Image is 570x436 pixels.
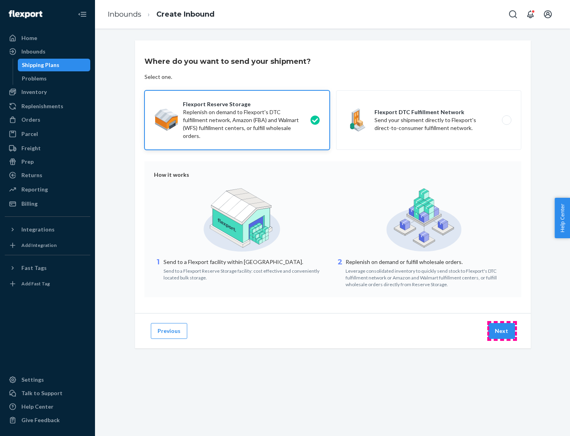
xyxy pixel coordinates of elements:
div: Integrations [21,226,55,233]
div: Home [21,34,37,42]
div: 2 [336,257,344,288]
img: Flexport logo [9,10,42,18]
div: Give Feedback [21,416,60,424]
p: Send to a Flexport facility within [GEOGRAPHIC_DATA]. [163,258,330,266]
a: Orders [5,113,90,126]
div: 1 [154,257,162,281]
div: Inventory [21,88,47,96]
div: Freight [21,144,41,152]
a: Parcel [5,128,90,140]
a: Add Integration [5,239,90,252]
div: Replenishments [21,102,63,110]
ol: breadcrumbs [101,3,221,26]
div: Add Integration [21,242,57,249]
a: Talk to Support [5,387,90,400]
h3: Where do you want to send your shipment? [144,56,311,67]
button: Fast Tags [5,262,90,274]
a: Help Center [5,400,90,413]
a: Replenishments [5,100,90,113]
a: Add Fast Tag [5,277,90,290]
a: Settings [5,373,90,386]
div: Reporting [21,185,48,193]
div: Inbounds [21,48,46,55]
div: Select one. [144,73,172,81]
button: Open account menu [540,6,556,22]
a: Problems [18,72,91,85]
a: Home [5,32,90,44]
button: Close Navigation [74,6,90,22]
div: Settings [21,376,44,384]
a: Billing [5,197,90,210]
div: Help Center [21,403,53,411]
button: Open notifications [522,6,538,22]
div: Shipping Plans [22,61,59,69]
a: Shipping Plans [18,59,91,71]
div: Problems [22,75,47,82]
button: Previous [151,323,187,339]
a: Inventory [5,86,90,98]
a: Prep [5,155,90,168]
a: Returns [5,169,90,182]
a: Inbounds [108,10,141,19]
a: Freight [5,142,90,155]
button: Help Center [555,198,570,238]
a: Reporting [5,183,90,196]
div: Returns [21,171,42,179]
div: Orders [21,116,40,124]
button: Next [488,323,515,339]
button: Integrations [5,223,90,236]
div: Parcel [21,130,38,138]
div: Send to a Flexport Reserve Storage facility: cost effective and conveniently located bulk storage. [163,266,330,281]
div: Talk to Support [21,389,63,397]
div: Billing [21,200,38,208]
a: Create Inbound [156,10,215,19]
a: Inbounds [5,45,90,58]
div: Leverage consolidated inventory to quickly send stock to Flexport's DTC fulfillment network or Am... [346,266,512,288]
div: Fast Tags [21,264,47,272]
button: Give Feedback [5,414,90,426]
div: How it works [154,171,512,179]
div: Add Fast Tag [21,280,50,287]
p: Replenish on demand or fulfill wholesale orders. [346,258,512,266]
button: Open Search Box [505,6,521,22]
div: Prep [21,158,34,166]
